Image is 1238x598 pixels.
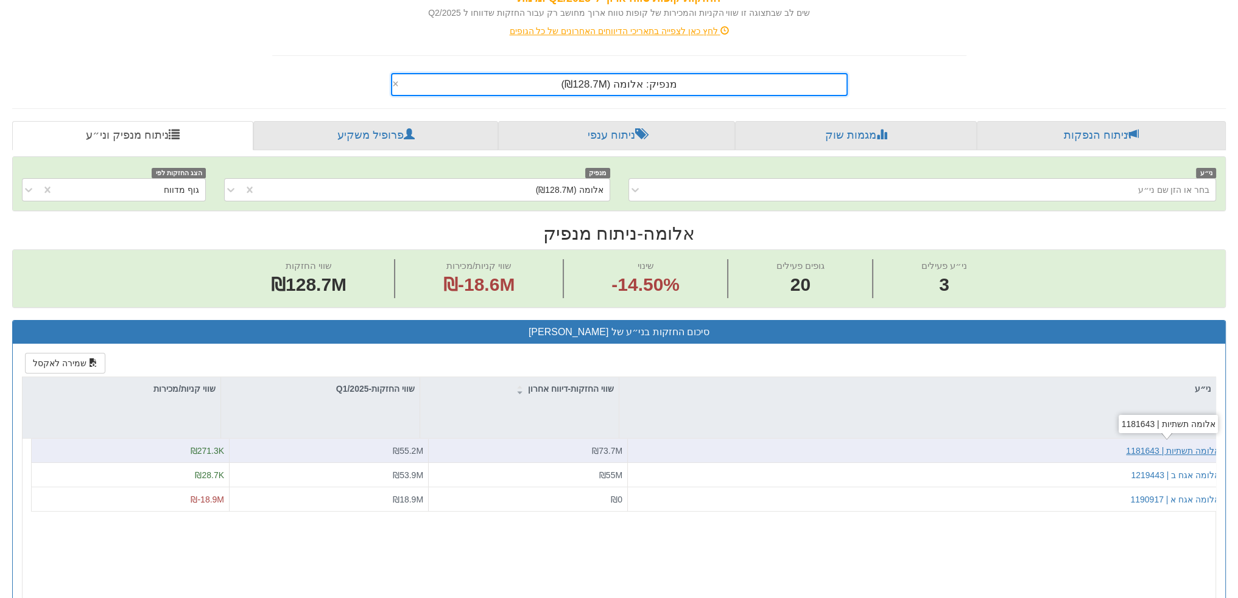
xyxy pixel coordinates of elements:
a: ניתוח מנפיק וני״ע [12,121,253,150]
span: ני״ע [1196,168,1216,178]
span: גופים פעילים [776,260,825,271]
div: שווי החזקות-Q1/2025 [221,377,420,400]
span: 20 [776,272,825,298]
div: בחר או הזן שם ני״ע [1138,184,1209,196]
span: ני״ע פעילים [921,260,967,271]
a: ניתוח הנפקות [977,121,1226,150]
h2: אלומה - ניתוח מנפיק [12,223,1226,243]
span: ₪18.9M [393,495,423,504]
a: פרופיל משקיע [253,121,498,150]
span: -14.50% [611,272,680,298]
div: אלומה תשתיות | 1181643 [1119,415,1219,433]
div: שווי קניות/מכירות [23,377,220,400]
span: ₪-18.9M [191,495,224,504]
span: ₪55.2M [393,446,423,456]
a: מגמות שוק [735,121,977,150]
span: ₪53.9M [393,470,423,480]
button: אלומה תשתיות | 1181643 [1126,445,1220,457]
button: אלומה אגח ב | 1219443 [1131,469,1220,481]
span: שווי החזקות [286,260,332,271]
span: ₪55M [599,470,622,480]
span: ₪-18.6M [443,274,515,294]
h3: סיכום החזקות בני״ע של [PERSON_NAME] [22,327,1216,338]
span: מנפיק [585,168,610,178]
span: ₪271.3K [191,446,224,456]
button: שמירה לאקסל [25,353,105,374]
span: ₪0 [611,495,622,504]
span: שווי קניות/מכירות [446,260,512,271]
span: מנפיק: ‏אלומה ‎(₪128.7M)‎ [561,78,677,90]
div: גוף מדווח [164,184,199,196]
div: ני״ע [619,377,1216,400]
button: אלומה אגח א | 1190917 [1130,493,1220,506]
div: שווי החזקות-דיווח אחרון [420,377,619,400]
span: ₪128.7M [271,274,346,294]
a: ניתוח ענפי [498,121,735,150]
div: לחץ כאן לצפייה בתאריכי הדיווחים האחרונים של כל הגופים [263,25,976,37]
span: × [392,78,399,89]
span: ₪28.7K [195,470,224,480]
div: שים לב שבתצוגה זו שווי הקניות והמכירות של קופות טווח ארוך מחושב רק עבור החזקות שדווחו ל Q2/2025 [272,7,966,19]
span: הצג החזקות לפי [152,168,205,178]
span: שינוי [638,260,654,271]
span: Clear value [392,74,403,95]
span: 3 [921,272,967,298]
div: אלומה (₪128.7M) [536,184,603,196]
span: ₪73.7M [592,446,622,456]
